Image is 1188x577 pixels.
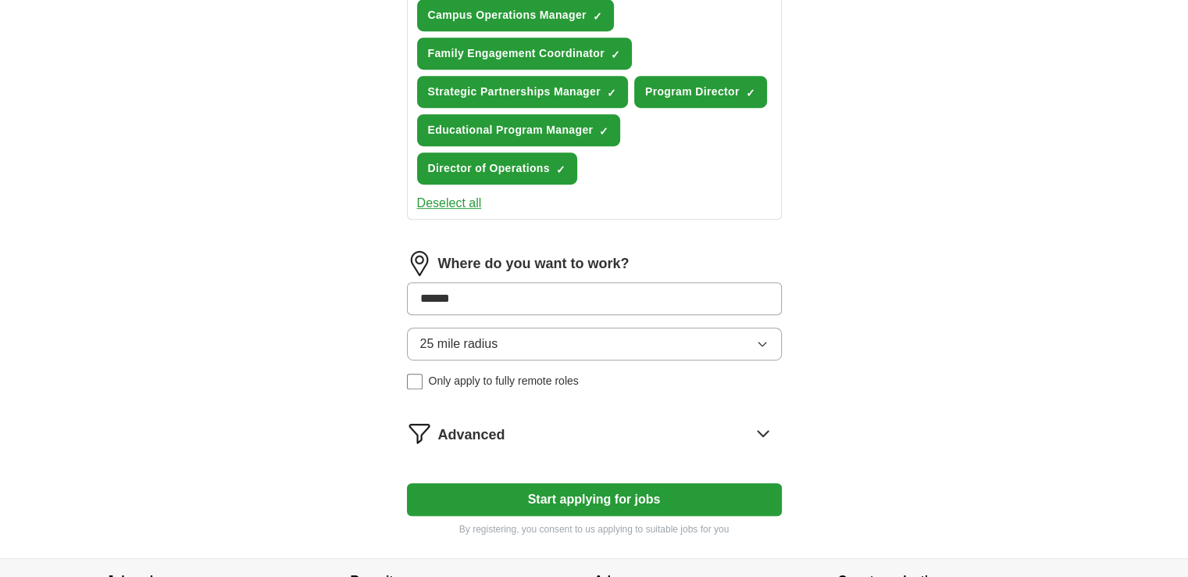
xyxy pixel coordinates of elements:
[407,328,782,360] button: 25 mile radius
[428,160,550,177] span: Director of Operations
[417,38,632,70] button: Family Engagement Coordinator✓
[417,152,577,185] button: Director of Operations✓
[429,373,579,389] span: Only apply to fully remote roles
[428,122,594,138] span: Educational Program Manager
[407,251,432,276] img: location.png
[428,45,605,62] span: Family Engagement Coordinator
[407,483,782,516] button: Start applying for jobs
[634,76,767,108] button: Program Director✓
[607,87,616,99] span: ✓
[428,84,601,100] span: Strategic Partnerships Manager
[428,7,587,23] span: Campus Operations Manager
[593,10,602,23] span: ✓
[420,335,498,353] span: 25 mile radius
[417,114,621,146] button: Educational Program Manager✓
[407,374,423,389] input: Only apply to fully remote roles
[611,48,620,61] span: ✓
[438,425,505,446] span: Advanced
[645,84,740,100] span: Program Director
[438,253,630,274] label: Where do you want to work?
[417,76,628,108] button: Strategic Partnerships Manager✓
[599,125,608,138] span: ✓
[417,194,482,213] button: Deselect all
[407,421,432,446] img: filter
[746,87,755,99] span: ✓
[407,522,782,536] p: By registering, you consent to us applying to suitable jobs for you
[556,163,565,176] span: ✓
